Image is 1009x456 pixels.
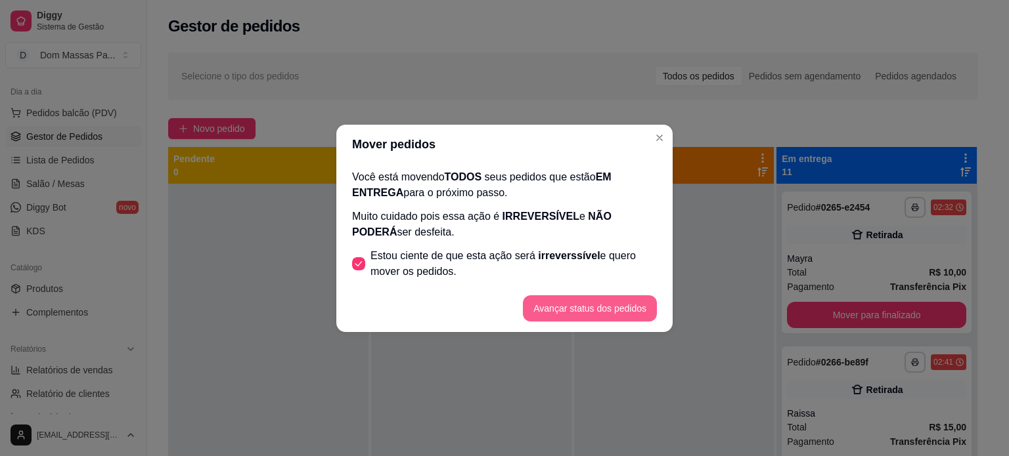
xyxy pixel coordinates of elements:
span: Estou ciente de que esta ação será e quero mover os pedidos. [370,248,657,280]
p: Muito cuidado pois essa ação é e ser desfeita. [352,209,657,240]
span: EM ENTREGA [352,171,612,198]
p: Você está movendo seus pedidos que estão para o próximo passo. [352,169,657,201]
header: Mover pedidos [336,125,673,164]
span: NÃO PODERÁ [352,211,612,238]
span: irreverssível [538,250,600,261]
span: IRREVERSÍVEL [503,211,579,222]
button: Close [649,127,670,148]
span: TODOS [445,171,482,182]
button: Avançar status dos pedidos [523,295,657,321]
